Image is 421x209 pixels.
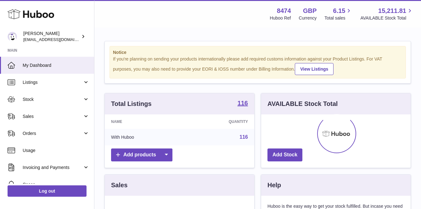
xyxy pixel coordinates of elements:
strong: 116 [238,100,248,106]
span: Orders [23,131,83,136]
span: 6.15 [333,7,345,15]
h3: Total Listings [111,100,152,108]
span: [EMAIL_ADDRESS][DOMAIN_NAME] [23,37,93,42]
a: View Listings [295,63,334,75]
h3: AVAILABLE Stock Total [267,100,338,108]
a: Add products [111,148,172,161]
span: Total sales [324,15,352,21]
div: [PERSON_NAME] [23,31,80,43]
th: Quantity [184,114,254,129]
th: Name [105,114,184,129]
strong: GBP [303,7,317,15]
div: If you're planning on sending your products internationally please add required customs informati... [113,56,402,75]
span: Usage [23,148,89,154]
span: Stock [23,96,83,102]
a: 116 [239,134,248,140]
a: Add Stock [267,148,302,161]
span: Listings [23,79,83,85]
span: My Dashboard [23,62,89,68]
span: 15,211.81 [378,7,406,15]
a: 15,211.81 AVAILABLE Stock Total [360,7,413,21]
div: Currency [299,15,317,21]
div: Huboo Ref [270,15,291,21]
img: orders@neshealth.com [8,32,17,41]
span: Cases [23,182,89,188]
a: 6.15 Total sales [324,7,352,21]
h3: Sales [111,181,127,189]
td: With Huboo [105,129,184,145]
strong: 8474 [277,7,291,15]
a: 116 [238,100,248,107]
span: Invoicing and Payments [23,165,83,171]
span: AVAILABLE Stock Total [360,15,413,21]
a: Log out [8,185,87,197]
span: Sales [23,113,83,119]
strong: Notice [113,49,402,55]
h3: Help [267,181,281,189]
